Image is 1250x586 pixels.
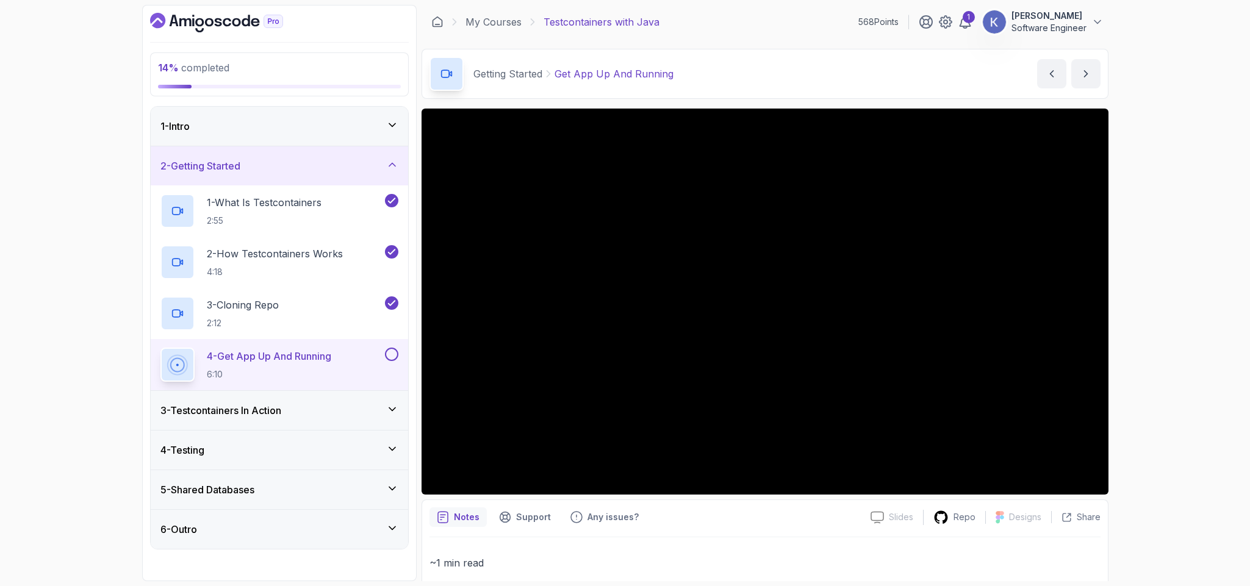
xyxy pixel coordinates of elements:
h3: 1 - Intro [160,119,190,134]
img: user profile image [983,10,1006,34]
a: Dashboard [431,16,444,28]
h3: 4 - Testing [160,443,204,457]
p: 6:10 [207,368,331,381]
button: 5-Shared Databases [151,470,408,509]
button: 4-Get App Up And Running6:10 [160,348,398,382]
p: Share [1077,511,1101,523]
p: 1 - What Is Testcontainers [207,195,321,210]
button: 3-Cloning Repo2:12 [160,296,398,331]
p: 2:12 [207,317,279,329]
p: Getting Started [473,66,542,81]
div: 1 [963,11,975,23]
button: 1-What Is Testcontainers2:55 [160,194,398,228]
button: previous content [1037,59,1066,88]
p: [PERSON_NAME] [1011,10,1087,22]
p: Software Engineer [1011,22,1087,34]
a: My Courses [465,15,522,29]
p: Support [516,511,551,523]
p: 4:18 [207,266,343,278]
p: 2:55 [207,215,321,227]
p: Designs [1009,511,1041,523]
p: 3 - Cloning Repo [207,298,279,312]
button: Share [1051,511,1101,523]
button: 3-Testcontainers In Action [151,391,408,430]
p: ~1 min read [429,554,1101,571]
button: next content [1071,59,1101,88]
a: Repo [924,510,985,525]
iframe: 4 - Get App up and Running [422,109,1108,495]
p: 568 Points [858,16,899,28]
button: 1-Intro [151,107,408,146]
h3: 6 - Outro [160,522,197,537]
button: notes button [429,507,487,527]
span: completed [158,62,229,74]
button: Support button [492,507,558,527]
button: Feedback button [563,507,646,527]
p: Any issues? [587,511,639,523]
button: 2-How Testcontainers Works4:18 [160,245,398,279]
p: 4 - Get App Up And Running [207,349,331,363]
a: Dashboard [150,13,311,32]
h3: 2 - Getting Started [160,159,240,173]
button: 4-Testing [151,431,408,470]
p: Slides [889,511,913,523]
p: Get App Up And Running [555,66,673,81]
p: Repo [954,511,975,523]
p: Notes [454,511,480,523]
h3: 5 - Shared Databases [160,482,254,497]
button: user profile image[PERSON_NAME]Software Engineer [982,10,1104,34]
p: Testcontainers with Java [544,15,659,29]
button: 2-Getting Started [151,146,408,185]
span: 14 % [158,62,179,74]
a: 1 [958,15,972,29]
p: 2 - How Testcontainers Works [207,246,343,261]
button: 6-Outro [151,510,408,549]
h3: 3 - Testcontainers In Action [160,403,281,418]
